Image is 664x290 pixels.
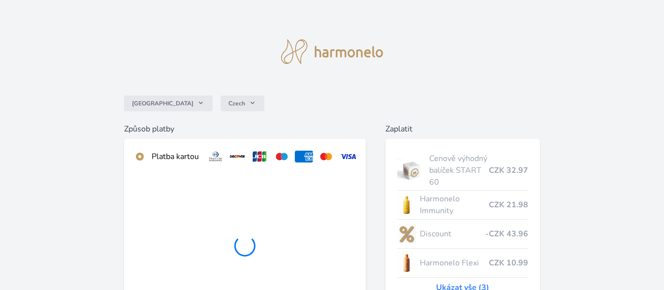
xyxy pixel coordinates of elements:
[397,158,425,183] img: start.jpg
[295,151,313,162] img: amex.svg
[420,193,489,217] span: Harmonelo Immunity
[429,153,489,188] span: Cenově výhodný balíček START 60
[273,151,291,162] img: maestro.svg
[228,99,245,107] span: Czech
[221,96,264,111] button: Czech
[124,123,366,135] h6: Způsob platby
[251,151,269,162] img: jcb.svg
[317,151,335,162] img: mc.svg
[489,164,528,176] span: CZK 32.97
[339,151,357,162] img: visa.svg
[397,222,416,246] img: discount-lo.png
[489,199,528,211] span: CZK 21.98
[132,99,193,107] span: [GEOGRAPHIC_DATA]
[489,257,528,269] span: CZK 10.99
[397,251,416,275] img: CLEAN_FLEXI_se_stinem_x-hi_(1)-lo.jpg
[397,193,416,217] img: IMMUNITY_se_stinem_x-lo.jpg
[207,151,225,162] img: diners.svg
[385,123,540,135] h6: Zaplatit
[228,151,247,162] img: discover.svg
[420,228,486,240] span: Discount
[281,39,383,64] img: logo.svg
[124,96,213,111] button: [GEOGRAPHIC_DATA]
[485,228,528,240] span: -CZK 43.96
[152,151,199,162] div: Platba kartou
[420,257,489,269] span: Harmonelo Flexi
